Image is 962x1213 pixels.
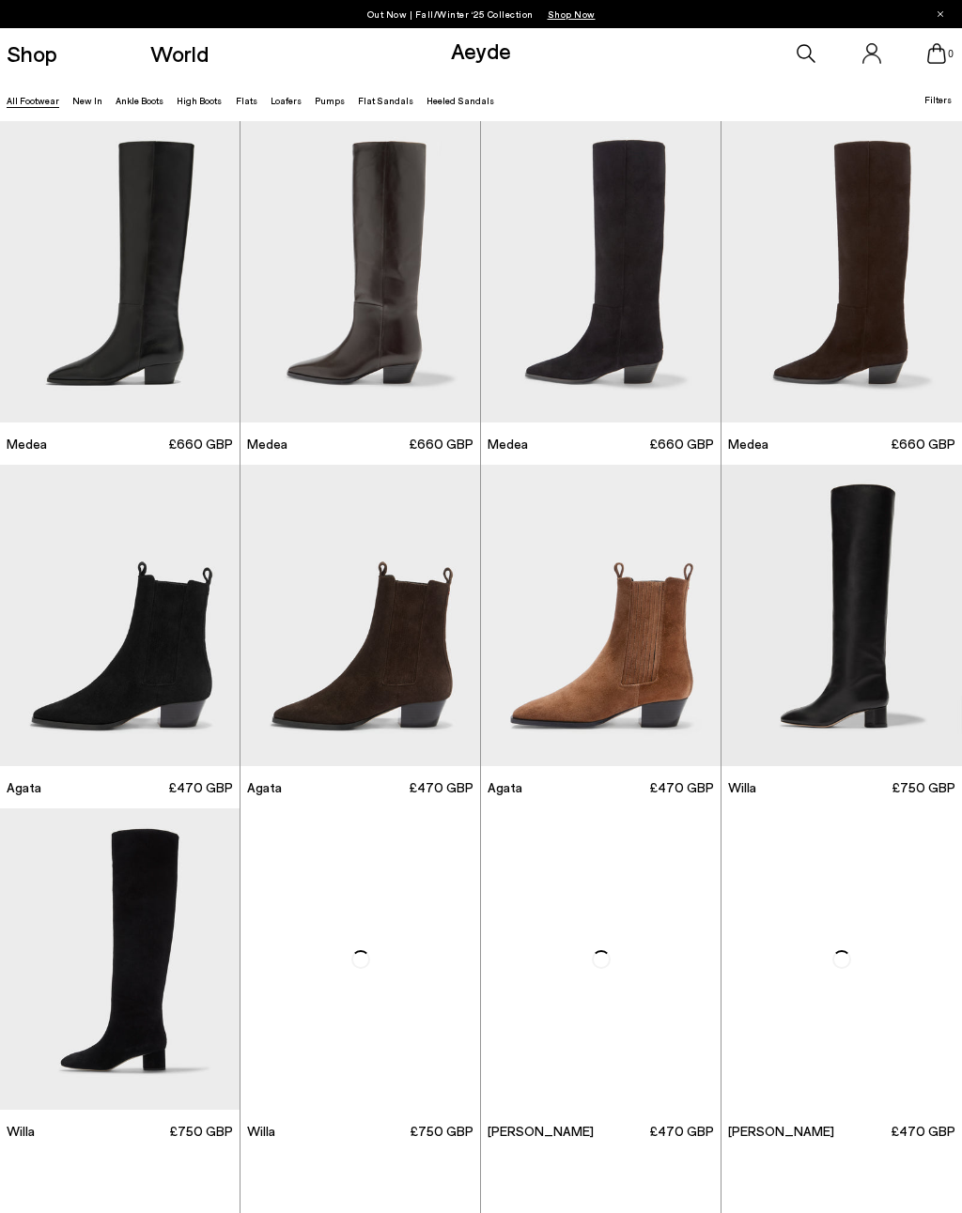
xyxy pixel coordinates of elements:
[488,435,528,453] span: Medea
[7,42,57,65] a: Shop
[649,435,714,453] span: £660 GBP
[721,121,962,422] img: Medea Suede Knee-High Boots
[240,422,480,465] a: Medea £660 GBP
[427,95,494,106] a: Heeled Sandals
[891,1122,955,1141] span: £470 GBP
[247,435,287,453] span: Medea
[481,808,721,1110] img: Baba Pointed Cowboy Boots
[150,42,209,65] a: World
[721,808,962,1110] img: Baba Pointed Cowboy Boots
[728,1122,834,1141] span: [PERSON_NAME]
[240,121,480,422] img: Medea Knee-High Boots
[367,5,596,23] p: Out Now | Fall/Winter ‘25 Collection
[481,465,721,766] img: Agata Suede Ankle Boots
[488,1122,594,1141] span: [PERSON_NAME]
[169,1122,233,1141] span: £750 GBP
[168,778,233,797] span: £470 GBP
[247,1122,275,1141] span: Willa
[721,766,962,808] a: Willa £750 GBP
[240,1110,480,1152] a: Willa £750 GBP
[240,808,480,1110] img: Willa Suede Knee-High Boots
[409,778,473,797] span: £470 GBP
[721,422,962,465] a: Medea £660 GBP
[721,1110,962,1152] a: [PERSON_NAME] £470 GBP
[240,465,480,766] img: Agata Suede Ankle Boots
[728,435,768,453] span: Medea
[451,37,511,64] a: Aeyde
[247,778,282,797] span: Agata
[7,95,59,106] a: All Footwear
[481,121,721,422] img: Medea Suede Knee-High Boots
[7,1122,35,1141] span: Willa
[7,435,47,453] span: Medea
[721,465,962,766] img: Willa Leather Over-Knee Boots
[481,1110,721,1152] a: [PERSON_NAME] £470 GBP
[728,778,756,797] span: Willa
[72,95,102,106] a: New In
[168,435,233,453] span: £660 GBP
[7,778,41,797] span: Agata
[315,95,345,106] a: Pumps
[891,435,955,453] span: £660 GBP
[488,778,522,797] span: Agata
[649,778,714,797] span: £470 GBP
[236,95,257,106] a: Flats
[892,778,955,797] span: £750 GBP
[358,95,413,106] a: Flat Sandals
[481,422,721,465] a: Medea £660 GBP
[548,8,596,20] span: Navigate to /collections/new-in
[649,1122,714,1141] span: £470 GBP
[271,95,302,106] a: Loafers
[177,95,222,106] a: High Boots
[410,1122,473,1141] span: £750 GBP
[481,766,721,808] a: Agata £470 GBP
[240,766,480,808] a: Agata £470 GBP
[116,95,163,106] a: Ankle Boots
[924,94,952,105] span: Filters
[946,49,955,59] span: 0
[927,43,946,64] a: 0
[409,435,473,453] span: £660 GBP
